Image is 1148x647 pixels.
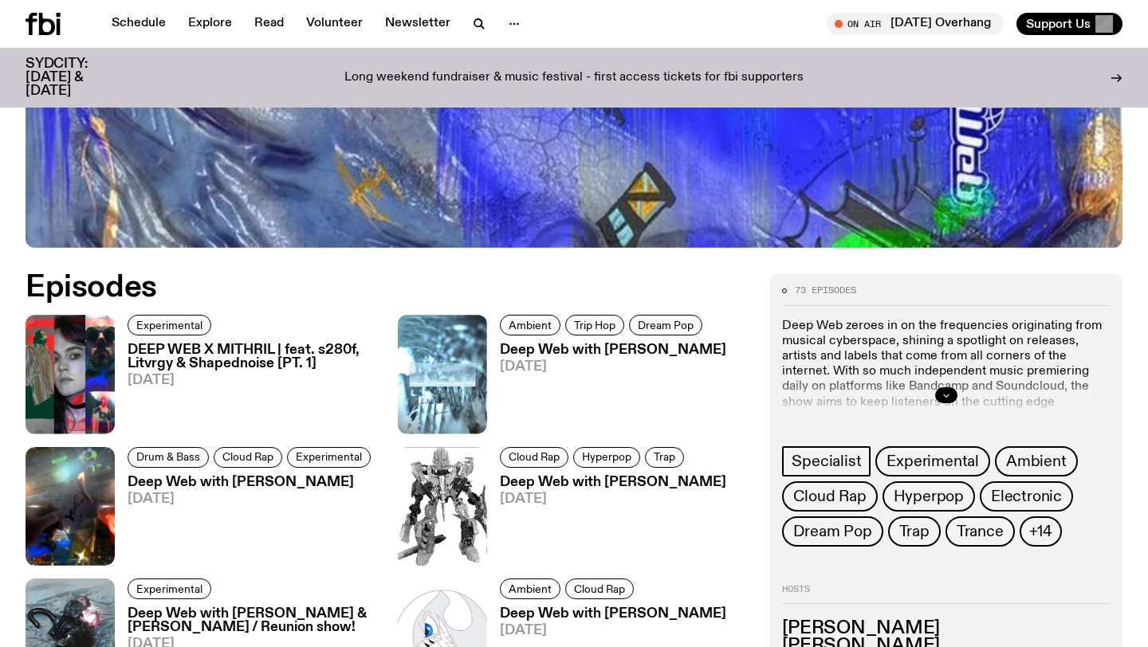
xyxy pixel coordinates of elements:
[883,481,975,512] a: Hyperpop
[509,319,552,331] span: Ambient
[509,582,552,594] span: Ambient
[638,319,694,331] span: Dream Pop
[500,607,726,621] h3: Deep Web with [PERSON_NAME]
[26,273,750,302] h2: Episodes
[782,446,871,476] a: Specialist
[894,488,964,505] span: Hyperpop
[582,451,631,463] span: Hyperpop
[1026,17,1091,31] span: Support Us
[782,481,877,512] a: Cloud Rap
[899,523,930,540] span: Trap
[565,315,624,335] a: Trip Hop
[245,13,293,35] a: Read
[875,446,990,476] a: Experimental
[995,446,1078,476] a: Ambient
[128,315,211,335] a: Experimental
[782,319,1110,441] p: Deep Web zeroes in on the frequencies originating from musical cyberspace, shining a spotlight on...
[26,57,128,98] h3: SYDCITY: [DATE] & [DATE]
[128,476,375,489] h3: Deep Web with [PERSON_NAME]
[128,578,211,599] a: Experimental
[574,582,625,594] span: Cloud Rap
[375,13,460,35] a: Newsletter
[500,315,560,335] a: Ambient
[500,476,726,489] h3: Deep Web with [PERSON_NAME]
[1016,13,1122,35] button: Support Us
[128,607,379,634] h3: Deep Web with [PERSON_NAME] & [PERSON_NAME] / Reunion show!
[296,451,362,463] span: Experimental
[500,578,560,599] a: Ambient
[888,516,941,547] a: Trap
[128,374,379,387] span: [DATE]
[128,447,209,468] a: Drum & Bass
[795,286,856,295] span: 73 episodes
[654,451,675,463] span: Trap
[102,13,175,35] a: Schedule
[500,447,568,468] a: Cloud Rap
[573,447,640,468] a: Hyperpop
[500,492,726,506] span: [DATE]
[487,343,726,433] a: Deep Web with [PERSON_NAME][DATE]
[487,476,726,566] a: Deep Web with [PERSON_NAME][DATE]
[1020,516,1062,547] button: +14
[136,319,202,331] span: Experimental
[1006,453,1067,470] span: Ambient
[887,453,979,470] span: Experimental
[946,516,1015,547] a: Trance
[500,360,726,374] span: [DATE]
[957,523,1004,540] span: Trance
[500,624,726,637] span: [DATE]
[574,319,615,331] span: Trip Hop
[509,451,560,463] span: Cloud Rap
[782,516,883,547] a: Dream Pop
[136,451,200,463] span: Drum & Bass
[179,13,242,35] a: Explore
[980,481,1073,512] a: Electronic
[782,620,1110,637] h3: [PERSON_NAME]
[128,492,375,506] span: [DATE]
[115,476,375,566] a: Deep Web with [PERSON_NAME][DATE]
[214,447,282,468] a: Cloud Rap
[792,453,861,470] span: Specialist
[500,343,726,357] h3: Deep Web with [PERSON_NAME]
[136,582,202,594] span: Experimental
[565,578,634,599] a: Cloud Rap
[793,488,866,505] span: Cloud Rap
[645,447,684,468] a: Trap
[827,13,1004,35] button: On Air[DATE] Overhang
[128,343,379,371] h3: DEEP WEB X MITHRIL | feat. s280f, Litvrgy & Shapednoise [PT. 1]
[991,488,1062,505] span: Electronic
[222,451,273,463] span: Cloud Rap
[344,71,804,85] p: Long weekend fundraiser & music festival - first access tickets for fbi supporters
[782,585,1110,604] h2: Hosts
[793,523,871,540] span: Dream Pop
[297,13,372,35] a: Volunteer
[629,315,702,335] a: Dream Pop
[115,343,379,433] a: DEEP WEB X MITHRIL | feat. s280f, Litvrgy & Shapednoise [PT. 1][DATE]
[287,447,371,468] a: Experimental
[1029,523,1052,540] span: +14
